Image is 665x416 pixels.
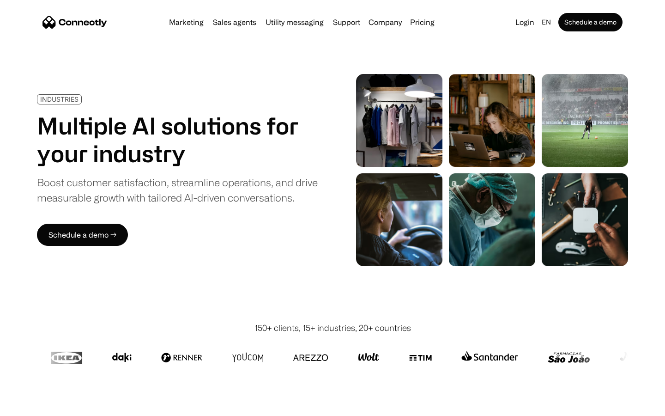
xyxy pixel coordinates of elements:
div: Boost customer satisfaction, streamline operations, and drive measurable growth with tailored AI-... [37,175,318,205]
ul: Language list [18,400,55,413]
a: Schedule a demo → [37,224,128,246]
a: Marketing [165,18,207,26]
a: Sales agents [209,18,260,26]
a: Pricing [406,18,438,26]
a: Schedule a demo [558,13,623,31]
h1: Multiple AI solutions for your industry [37,112,318,167]
a: home [42,15,107,29]
div: en [542,16,551,29]
div: INDUSTRIES [40,96,79,103]
div: Company [369,16,402,29]
a: Support [329,18,364,26]
div: en [538,16,556,29]
div: Company [366,16,405,29]
a: Login [512,16,538,29]
a: Utility messaging [262,18,327,26]
aside: Language selected: English [9,399,55,413]
div: 150+ clients, 15+ industries, 20+ countries [254,322,411,334]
